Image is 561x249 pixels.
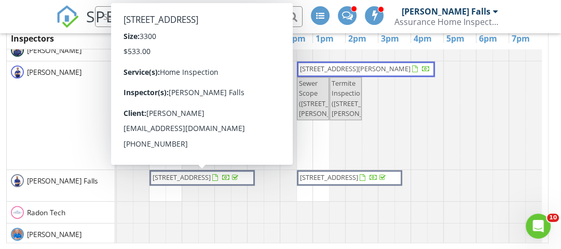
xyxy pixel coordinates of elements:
[11,228,24,241] img: david.jpg
[25,229,84,240] span: [PERSON_NAME]
[476,30,500,47] a: 6pm
[146,63,168,82] span: Daily Huddle
[526,214,551,239] iframe: Intercom live chat
[280,30,308,47] a: 12pm
[152,112,214,141] span: Radon Drop ([STREET_ADDRESS])
[300,64,411,73] span: [STREET_ADDRESS][PERSON_NAME]
[394,17,498,27] div: Assurance Home Inspections
[248,30,276,47] a: 11am
[11,206,24,219] img: assurance_logo4.jpg
[332,78,392,118] span: Termite Inspection ([STREET_ADDRESS][PERSON_NAME])
[149,30,173,47] a: 8am
[56,14,171,36] a: SPECTORA
[11,65,24,78] img: trey.jpg
[313,30,336,47] a: 1pm
[153,87,211,97] span: [STREET_ADDRESS]
[11,33,54,44] span: Inspectors
[300,173,358,182] span: [STREET_ADDRESS]
[444,30,467,47] a: 5pm
[215,30,243,47] a: 10am
[346,30,369,47] a: 2pm
[182,30,206,47] a: 9am
[25,207,67,218] span: Radon Tech
[56,5,79,28] img: The Best Home Inspection Software - Spectora
[153,173,211,182] span: [STREET_ADDRESS]
[217,112,279,141] span: Termite Inspection ([STREET_ADDRESS])
[25,45,84,56] span: [PERSON_NAME]
[95,6,303,27] input: Search everything...
[25,176,100,186] span: [PERSON_NAME] Falls
[402,6,490,17] div: [PERSON_NAME] Falls
[11,174,24,187] img: wade.jpg
[25,67,84,77] span: [PERSON_NAME]
[547,214,559,222] span: 10
[411,30,434,47] a: 4pm
[117,30,140,47] a: 7am
[299,78,359,118] span: Sewer Scope ([STREET_ADDRESS][PERSON_NAME])
[11,44,24,57] img: scott_johnson_portrait.jpg
[509,30,532,47] a: 7pm
[378,30,402,47] a: 3pm
[184,112,247,141] span: Termite - Outbuilding ([STREET_ADDRESS])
